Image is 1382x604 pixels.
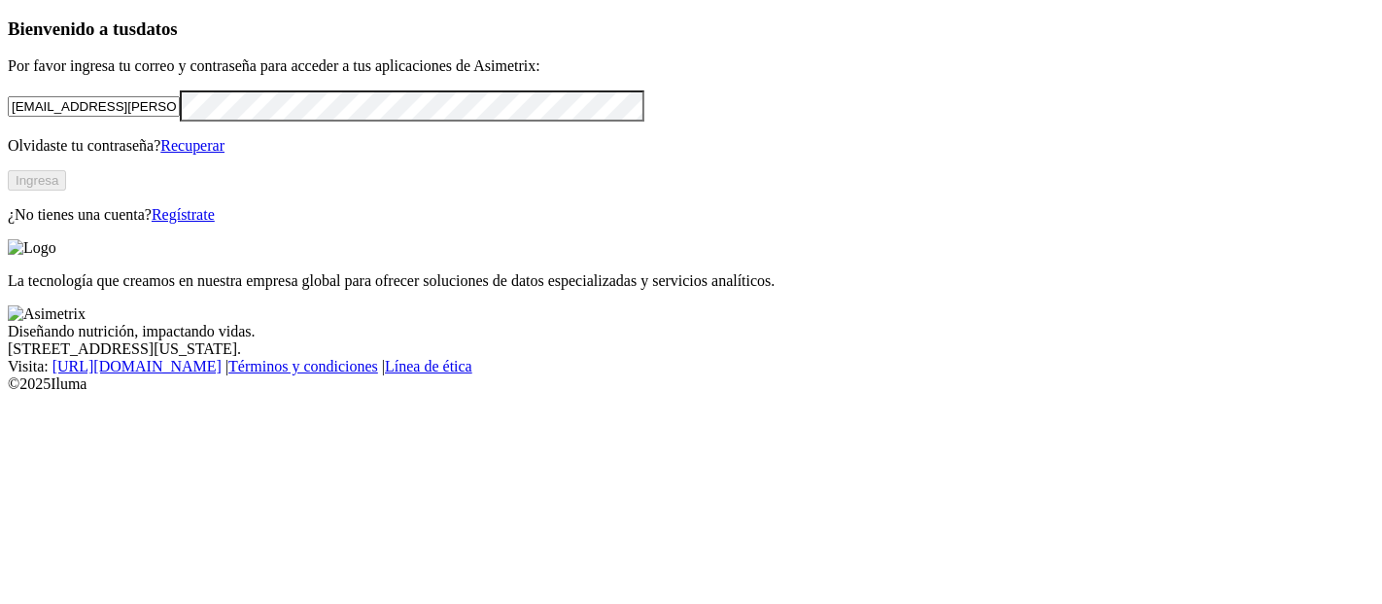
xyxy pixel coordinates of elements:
[160,137,225,154] a: Recuperar
[152,206,215,223] a: Regístrate
[8,137,1374,155] p: Olvidaste tu contraseña?
[8,358,1374,375] div: Visita : | |
[228,358,378,374] a: Términos y condiciones
[136,18,178,39] span: datos
[8,18,1374,40] h3: Bienvenido a tus
[8,206,1374,224] p: ¿No tienes una cuenta?
[8,57,1374,75] p: Por favor ingresa tu correo y contraseña para acceder a tus aplicaciones de Asimetrix:
[8,239,56,257] img: Logo
[8,170,66,191] button: Ingresa
[8,340,1374,358] div: [STREET_ADDRESS][US_STATE].
[8,96,180,117] input: Tu correo
[52,358,222,374] a: [URL][DOMAIN_NAME]
[385,358,472,374] a: Línea de ética
[8,375,1374,393] div: © 2025 Iluma
[8,305,86,323] img: Asimetrix
[8,272,1374,290] p: La tecnología que creamos en nuestra empresa global para ofrecer soluciones de datos especializad...
[8,323,1374,340] div: Diseñando nutrición, impactando vidas.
